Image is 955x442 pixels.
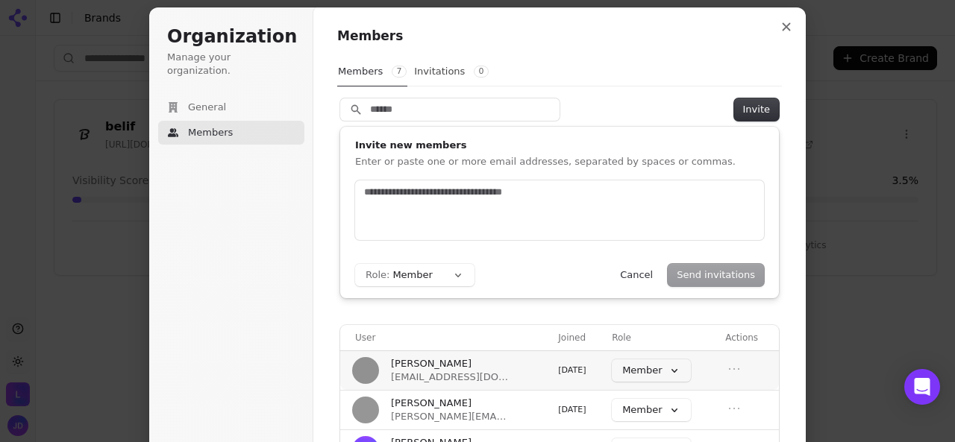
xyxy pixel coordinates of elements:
[725,400,743,417] button: Open menu
[606,325,719,350] th: Role
[611,264,662,286] button: Cancel
[612,399,690,421] button: Member
[188,126,233,139] span: Members
[340,98,560,121] input: Search
[158,95,304,119] button: General
[391,410,509,423] span: [PERSON_NAME][EMAIL_ADDRESS][DOMAIN_NAME]
[355,139,764,152] h1: Invite new members
[612,359,690,382] button: Member
[558,405,586,414] span: [DATE]
[474,66,489,78] span: 0
[337,57,407,86] button: Members
[391,357,472,370] span: [PERSON_NAME]
[188,101,226,114] span: General
[352,357,379,384] img: Yurii Kholodnyi
[167,51,295,78] p: Manage your organization.
[558,365,586,375] span: [DATE]
[719,325,779,350] th: Actions
[337,28,782,45] h1: Members
[340,325,552,350] th: User
[773,13,800,40] button: Close modal
[167,25,295,49] h1: Organization
[392,66,407,78] span: 7
[552,325,606,350] th: Joined
[734,98,779,121] button: Invite
[725,360,743,378] button: Open menu
[355,264,475,286] button: Role:Member
[352,397,379,423] img: Yaroslav Mynchenko
[355,155,764,168] p: Enter or paste one or more email addresses, separated by spaces or commas.
[413,57,489,86] button: Invitations
[391,397,472,410] span: [PERSON_NAME]
[904,369,940,405] div: Open Intercom Messenger
[391,370,509,384] span: [EMAIL_ADDRESS][DOMAIN_NAME]
[158,121,304,145] button: Members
